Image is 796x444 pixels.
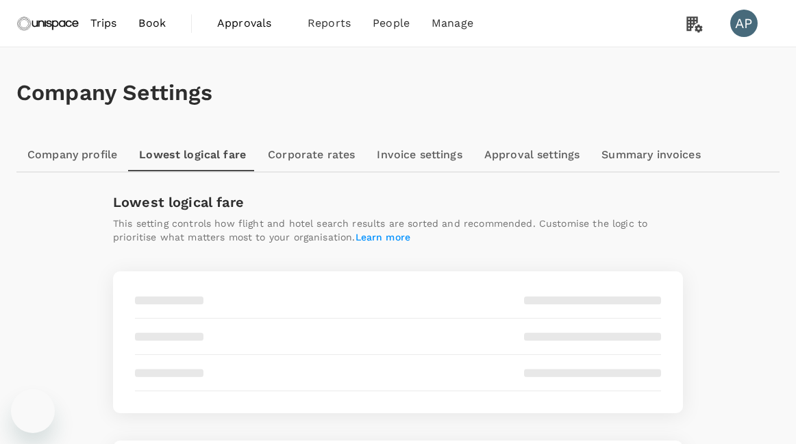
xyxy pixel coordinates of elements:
[257,138,366,171] a: Corporate rates
[217,15,286,32] span: Approvals
[16,80,780,106] h1: Company Settings
[113,217,683,244] p: This setting controls how flight and hotel search results are sorted and recommended. Customise t...
[730,10,758,37] div: AP
[308,15,351,32] span: Reports
[373,15,410,32] span: People
[366,138,473,171] a: Invoice settings
[128,138,257,171] a: Lowest logical fare
[16,138,128,171] a: Company profile
[356,232,411,243] a: Learn more
[432,15,473,32] span: Manage
[16,8,79,38] img: Unispace
[473,138,591,171] a: Approval settings
[11,389,55,433] iframe: Button to launch messaging window
[113,195,683,210] h3: Lowest logical fare
[138,15,166,32] span: Book
[590,138,711,171] a: Summary invoices
[90,15,117,32] span: Trips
